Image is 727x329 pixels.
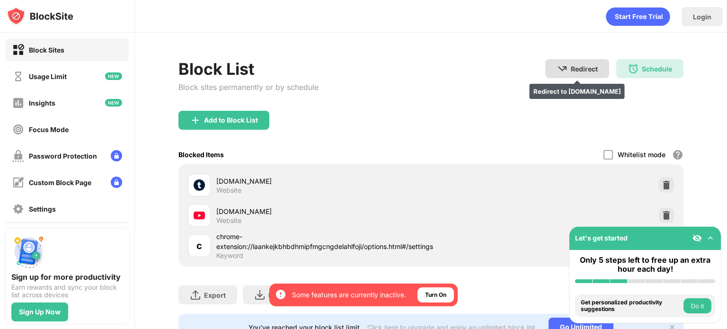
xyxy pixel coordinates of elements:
[11,272,123,282] div: Sign up for more productivity
[12,177,24,188] img: customize-block-page-off.svg
[29,205,56,213] div: Settings
[12,97,24,109] img: insights-off.svg
[29,72,67,80] div: Usage Limit
[111,177,122,188] img: lock-menu.svg
[12,44,24,56] img: block-on.svg
[425,290,446,300] div: Turn On
[216,251,243,260] div: Keyword
[29,125,69,133] div: Focus Mode
[11,234,45,268] img: push-signup.svg
[29,99,55,107] div: Insights
[292,290,406,300] div: Some features are currently inactive.
[618,151,665,159] div: Whitelist mode
[204,291,226,299] div: Export
[7,7,73,26] img: logo-blocksite.svg
[693,13,711,21] div: Login
[216,216,241,225] div: Website
[683,298,711,313] button: Do it
[575,234,628,242] div: Let's get started
[12,71,24,82] img: time-usage-off.svg
[196,239,202,253] div: c
[216,206,431,216] div: [DOMAIN_NAME]
[12,150,24,162] img: password-protection-off.svg
[178,82,319,92] div: Block sites permanently or by schedule
[275,289,286,300] img: error-circle-white.svg
[178,151,224,159] div: Blocked Items
[29,46,64,54] div: Block Sites
[268,291,290,299] div: Import
[581,299,681,313] div: Get personalized productivity suggestions
[105,99,122,107] img: new-icon.svg
[11,284,123,299] div: Earn rewards and sync your block list across devices
[606,7,670,26] div: animation
[194,179,205,191] img: favicons
[706,233,715,243] img: omni-setup-toggle.svg
[12,203,24,215] img: settings-off.svg
[216,231,433,251] div: chrome-extension://laankejkbhbdhmipfmgcngdelahlfoji/options.html#/settings
[194,210,205,221] img: favicons
[216,176,431,186] div: [DOMAIN_NAME]
[19,308,61,316] div: Sign Up Now
[105,72,122,80] img: new-icon.svg
[29,152,97,160] div: Password Protection
[575,256,715,274] div: Only 5 steps left to free up an extra hour each day!
[178,59,319,79] div: Block List
[530,84,625,99] div: Redirect to [DOMAIN_NAME]
[692,233,702,243] img: eye-not-visible.svg
[111,150,122,161] img: lock-menu.svg
[29,178,91,187] div: Custom Block Page
[12,124,24,135] img: focus-off.svg
[642,65,672,73] div: Schedule
[571,65,598,73] div: Redirect
[216,186,241,195] div: Website
[204,116,258,124] div: Add to Block List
